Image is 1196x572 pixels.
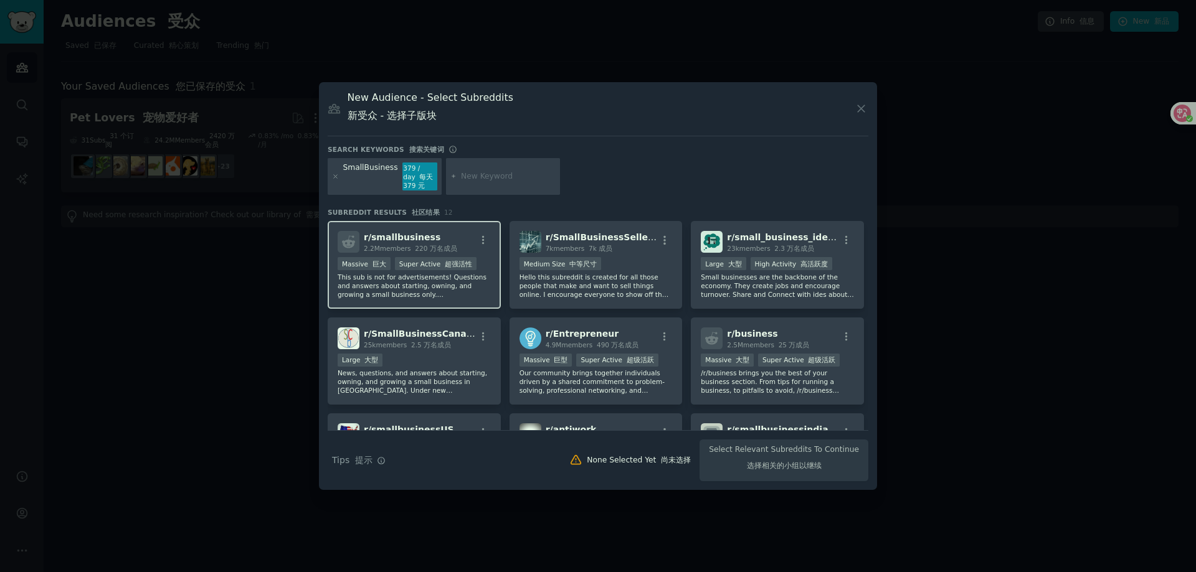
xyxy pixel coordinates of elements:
[569,260,597,268] font: 中等尺寸
[546,245,612,252] span: 7k members
[627,356,654,363] font: 超级活跃
[701,273,854,299] p: Small businesses are the backbone of the economy. They create jobs and encourage turnover. Share ...
[348,110,437,121] font: 新受众 - 选择子版块
[597,341,638,349] font: 490 万名成员
[727,232,838,242] span: r/ small_business_ideas
[328,208,440,217] span: Subreddit Results
[520,327,541,349] img: Entrepreneur
[411,341,451,349] font: 2.5 万名成员
[338,368,491,395] p: News, questions, and answers about starting, owning, and growing a small business in [GEOGRAPHIC_...
[701,231,723,253] img: small_business_ideas
[338,273,491,299] p: This sub is not for advertisements! Questions and answers about starting, owning, and growing a s...
[364,329,478,339] span: r/ SmallBusinessCanada
[808,356,835,363] font: 超级活跃
[576,354,658,367] div: Super Active
[409,146,444,153] font: 搜索关键词
[364,341,451,349] span: 25k members
[727,245,814,252] span: 23k members
[445,260,472,268] font: 超强活性
[546,232,658,242] span: r/ SmallBusinessSellers
[736,356,749,363] font: 大型
[415,245,457,252] font: 220 万名成员
[403,173,433,189] font: 每天 379 元
[727,341,809,349] span: 2.5M members
[373,260,386,268] font: 巨大
[395,257,477,270] div: Super Active
[758,354,840,367] div: Super Active
[364,245,457,252] span: 2.2M members
[520,423,541,445] img: antiwork
[343,162,398,191] div: SmallBusiness
[364,232,440,242] span: r/ smallbusiness
[701,257,746,270] div: Large
[520,273,673,299] p: Hello this subreddit is created for all those people that make and want to sell things online. I ...
[779,341,810,349] font: 25 万成员
[338,423,359,445] img: smallbusinessUS
[751,257,832,270] div: High Activity
[402,162,437,191] div: 379 / day
[328,145,444,154] h3: Search keywords
[328,449,390,471] button: Tips 提示
[701,423,723,445] img: smallbusinessindia
[774,245,814,252] font: 2.3 万名成员
[701,368,854,395] p: /r/business brings you the best of your business section. From tips for running a business, to pi...
[332,454,373,467] span: Tips
[461,171,556,182] input: New Keyword
[338,257,391,270] div: Massive
[800,260,828,268] font: 高活跃度
[546,341,639,349] span: 4.9M members
[520,354,572,367] div: Massive
[589,245,612,252] font: 7k 成员
[338,327,359,349] img: SmallBusinessCanada
[587,455,691,466] div: None Selected Yet
[444,209,453,216] span: 12
[520,231,541,253] img: SmallBusinessSellers
[348,91,513,127] h3: New Audience - Select Subreddits
[661,456,691,464] font: 尚未选择
[412,209,440,216] font: 社区结果
[546,329,619,339] span: r/ Entrepreneur
[355,455,373,465] font: 提示
[727,329,777,339] span: r/ business
[520,257,602,270] div: Medium Size
[701,354,754,367] div: Massive
[338,354,382,367] div: Large
[520,368,673,395] p: Our community brings together individuals driven by a shared commitment to problem-solving, profe...
[546,424,597,434] span: r/ antiwork
[728,260,742,268] font: 大型
[364,356,378,363] font: 大型
[364,424,454,434] span: r/ smallbusinessUS
[727,424,828,434] span: r/ smallbusinessindia
[554,356,567,363] font: 巨型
